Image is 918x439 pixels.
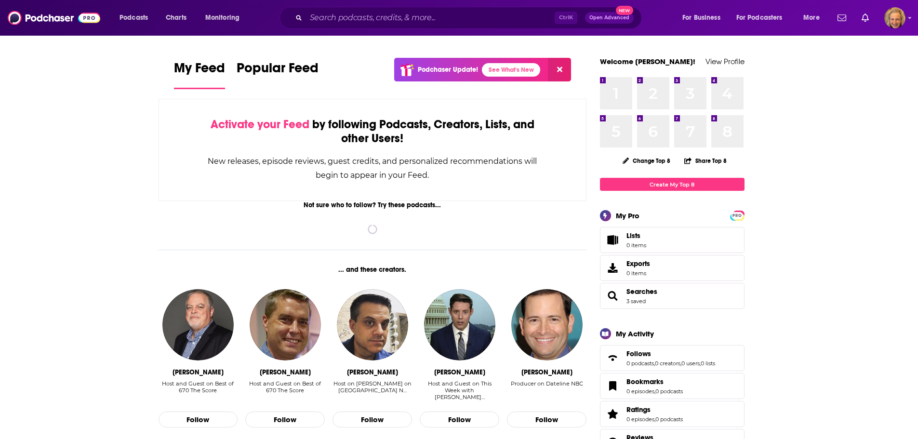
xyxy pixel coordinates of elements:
[174,60,225,82] span: My Feed
[626,377,664,386] span: Bookmarks
[654,388,655,395] span: ,
[521,368,572,376] div: Adam Ciralsky
[211,117,309,132] span: Activate your Feed
[424,289,495,360] img: Rick Klein
[166,11,186,25] span: Charts
[803,11,820,25] span: More
[603,289,623,303] a: Searches
[600,57,695,66] a: Welcome [PERSON_NAME]!
[626,259,650,268] span: Exports
[333,380,412,401] div: Host on Jon Justice on Twin Cities N…
[511,380,583,401] div: Producer on Dateline NBC
[237,60,319,89] a: Popular Feed
[237,60,319,82] span: Popular Feed
[616,6,633,15] span: New
[245,412,325,428] button: Follow
[603,351,623,365] a: Follows
[600,283,745,309] span: Searches
[730,10,797,26] button: open menu
[736,11,783,25] span: For Podcasters
[603,261,623,275] span: Exports
[260,368,311,376] div: David Haugh
[701,360,715,367] a: 0 lists
[173,368,224,376] div: Mike Mulligan
[159,201,587,209] div: Not sure who to follow? Try these podcasts...
[120,11,148,25] span: Podcasts
[250,289,321,360] a: David Haugh
[420,412,499,428] button: Follow
[626,405,651,414] span: Ratings
[420,380,499,401] div: Host and Guest on This Week with George Stepha…
[681,360,700,367] a: 0 users
[884,7,905,28] img: User Profile
[207,118,538,146] div: by following Podcasts, Creators, Lists, and other Users!
[600,401,745,427] span: Ratings
[834,10,850,26] a: Show notifications dropdown
[159,380,238,401] div: Host and Guest on Best of 670 The Score
[626,405,683,414] a: Ratings
[585,12,634,24] button: Open AdvancedNew
[113,10,160,26] button: open menu
[482,63,540,77] a: See What's New
[174,60,225,89] a: My Feed
[600,255,745,281] a: Exports
[676,10,732,26] button: open menu
[511,380,583,387] div: Producer on Dateline NBC
[654,416,655,423] span: ,
[159,412,238,428] button: Follow
[8,9,100,27] img: Podchaser - Follow, Share and Rate Podcasts
[600,178,745,191] a: Create My Top 8
[616,211,639,220] div: My Pro
[654,360,655,367] span: ,
[655,388,683,395] a: 0 podcasts
[626,298,646,305] a: 3 saved
[655,360,680,367] a: 0 creators
[626,349,651,358] span: Follows
[589,15,629,20] span: Open Advanced
[626,416,654,423] a: 0 episodes
[555,12,577,24] span: Ctrl K
[626,377,683,386] a: Bookmarks
[337,289,408,360] img: Jon Justice
[626,388,654,395] a: 0 episodes
[797,10,832,26] button: open menu
[159,266,587,274] div: ... and these creators.
[434,368,485,376] div: Rick Klein
[655,416,683,423] a: 0 podcasts
[333,380,412,394] div: Host on [PERSON_NAME] on [GEOGRAPHIC_DATA] N…
[617,155,677,167] button: Change Top 8
[682,11,720,25] span: For Business
[732,212,743,219] a: PRO
[600,345,745,371] span: Follows
[511,289,583,360] img: Adam Ciralsky
[159,380,238,394] div: Host and Guest on Best of 670 The Score
[684,151,727,170] button: Share Top 8
[626,242,646,249] span: 0 items
[626,231,640,240] span: Lists
[245,380,325,401] div: Host and Guest on Best of 670 The Score
[884,7,905,28] span: Logged in as KateFT
[626,270,650,277] span: 0 items
[245,380,325,394] div: Host and Guest on Best of 670 The Score
[705,57,745,66] a: View Profile
[626,349,715,358] a: Follows
[603,233,623,247] span: Lists
[162,289,234,360] img: Mike Mulligan
[626,287,657,296] a: Searches
[700,360,701,367] span: ,
[603,379,623,393] a: Bookmarks
[600,373,745,399] span: Bookmarks
[420,380,499,400] div: Host and Guest on This Week with [PERSON_NAME]…
[600,227,745,253] a: Lists
[207,154,538,182] div: New releases, episode reviews, guest credits, and personalized recommendations will begin to appe...
[858,10,873,26] a: Show notifications dropdown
